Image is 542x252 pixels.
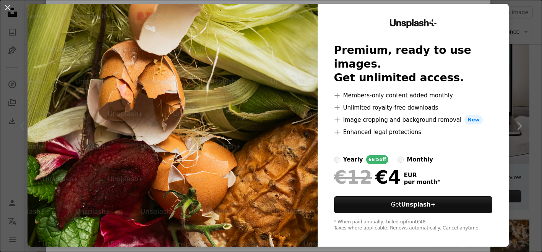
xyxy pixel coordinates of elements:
li: Image cropping and background removal [334,115,493,124]
span: €12 [334,167,372,187]
span: EUR [404,172,441,179]
h2: Premium, ready to use images. Get unlimited access. [334,44,493,85]
input: yearly66%off [334,157,340,163]
button: GetUnsplash+ [334,196,493,213]
div: €4 [334,167,401,187]
span: per month * [404,179,441,186]
div: 66% off [366,155,389,164]
strong: Unsplash+ [401,201,435,208]
li: Members-only content added monthly [334,91,493,100]
input: monthly [398,157,404,163]
div: yearly [343,155,363,164]
div: * When paid annually, billed upfront €48 Taxes where applicable. Renews automatically. Cancel any... [334,219,493,231]
span: New [464,115,483,124]
li: Unlimited royalty-free downloads [334,103,493,112]
li: Enhanced legal protections [334,128,493,137]
div: monthly [407,155,433,164]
